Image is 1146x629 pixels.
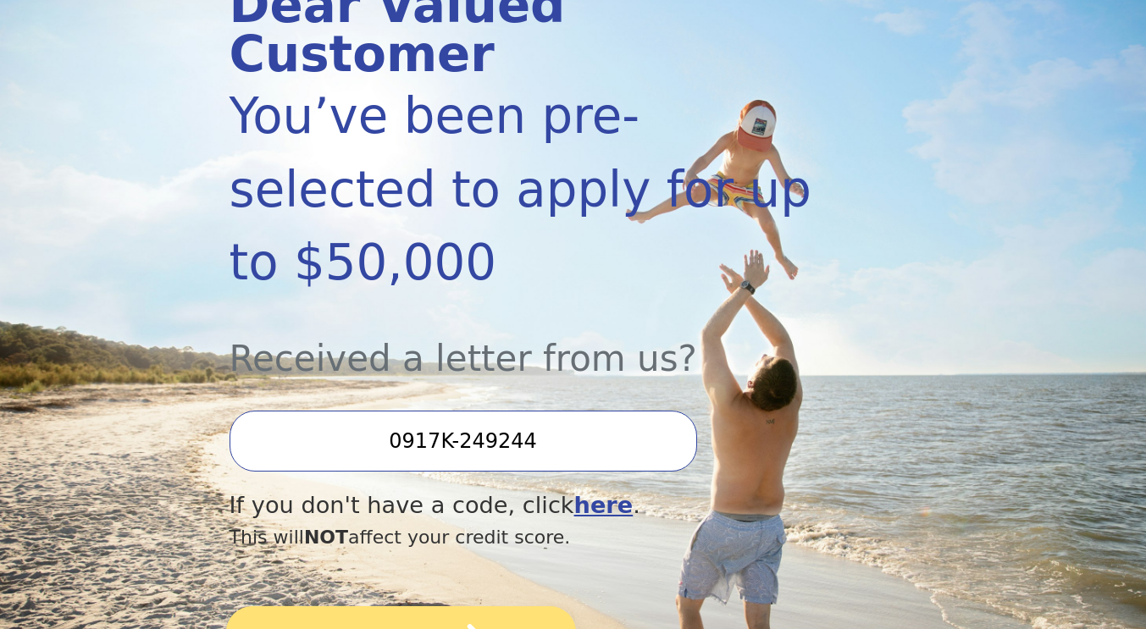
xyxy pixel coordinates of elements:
[304,527,348,548] span: NOT
[230,80,814,300] div: You’ve been pre-selected to apply for up to $50,000
[230,411,697,472] input: Enter your Offer Code:
[230,523,814,551] div: This will affect your credit score.
[574,492,634,518] a: here
[230,300,814,385] div: Received a letter from us?
[230,488,814,523] div: If you don't have a code, click .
